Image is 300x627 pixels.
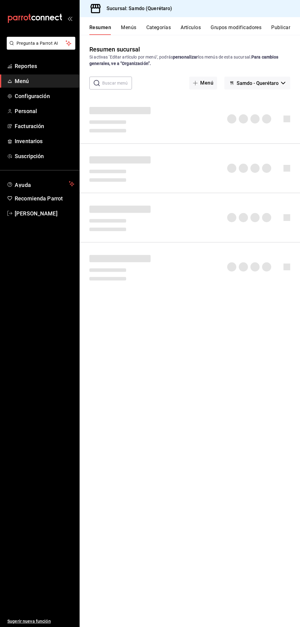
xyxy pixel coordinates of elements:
[189,77,217,89] button: Menú
[89,25,300,35] div: navigation tabs
[89,54,290,67] div: Si activas ‘Editar artículo por menú’, podrás los menús de esta sucursal.
[7,618,74,625] span: Sugerir nueva función
[15,152,74,160] span: Suscripción
[4,44,75,51] a: Pregunta a Parrot AI
[7,37,75,50] button: Pregunta a Parrot AI
[271,25,290,35] button: Publicar
[15,122,74,130] span: Facturación
[173,55,198,59] strong: personalizar
[15,209,74,218] span: [PERSON_NAME]
[15,180,66,188] span: Ayuda
[89,45,140,54] div: Resumen sucursal
[15,137,74,145] span: Inventarios
[237,80,279,86] span: Samdo - Querétaro
[89,25,111,35] button: Resumen
[15,62,74,70] span: Reportes
[211,25,261,35] button: Grupos modificadores
[102,5,172,12] h3: Sucursal: Samdo (Querétaro)
[146,25,171,35] button: Categorías
[181,25,201,35] button: Artículos
[67,16,72,21] button: open_drawer_menu
[15,77,74,85] span: Menú
[121,25,136,35] button: Menús
[224,77,290,89] button: Samdo - Querétaro
[15,92,74,100] span: Configuración
[102,77,132,89] input: Buscar menú
[15,194,74,203] span: Recomienda Parrot
[17,40,66,47] span: Pregunta a Parrot AI
[15,107,74,115] span: Personal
